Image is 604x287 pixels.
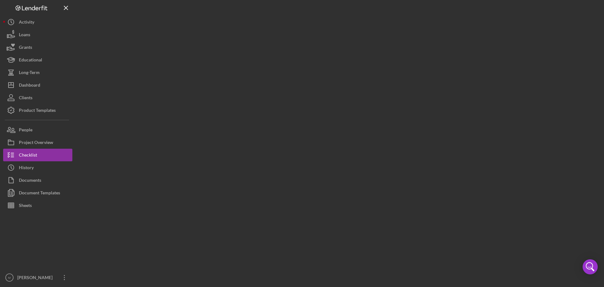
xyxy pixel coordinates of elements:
[3,41,72,54] button: Grants
[19,174,41,188] div: Documents
[19,136,53,150] div: Project Overview
[3,187,72,199] button: Document Templates
[3,91,72,104] button: Clients
[19,54,42,68] div: Educational
[3,16,72,28] button: Activity
[3,136,72,149] button: Project Overview
[19,66,40,80] div: Long-Term
[3,104,72,117] button: Product Templates
[3,174,72,187] button: Documents
[19,28,30,43] div: Loans
[3,28,72,41] button: Loans
[3,149,72,161] button: Checklist
[16,271,57,285] div: [PERSON_NAME]
[583,259,598,274] div: Open Intercom Messenger
[3,54,72,66] button: Educational
[19,79,40,93] div: Dashboard
[19,41,32,55] div: Grants
[3,161,72,174] button: History
[19,91,32,106] div: Clients
[19,149,37,163] div: Checklist
[19,187,60,201] div: Document Templates
[19,104,56,118] div: Product Templates
[3,271,72,284] button: IV[PERSON_NAME]
[3,66,72,79] button: Long-Term
[19,123,32,138] div: People
[8,276,11,279] text: IV
[3,199,72,212] button: Sheets
[19,161,34,175] div: History
[19,199,32,213] div: Sheets
[3,79,72,91] button: Dashboard
[19,16,34,30] div: Activity
[3,123,72,136] button: People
